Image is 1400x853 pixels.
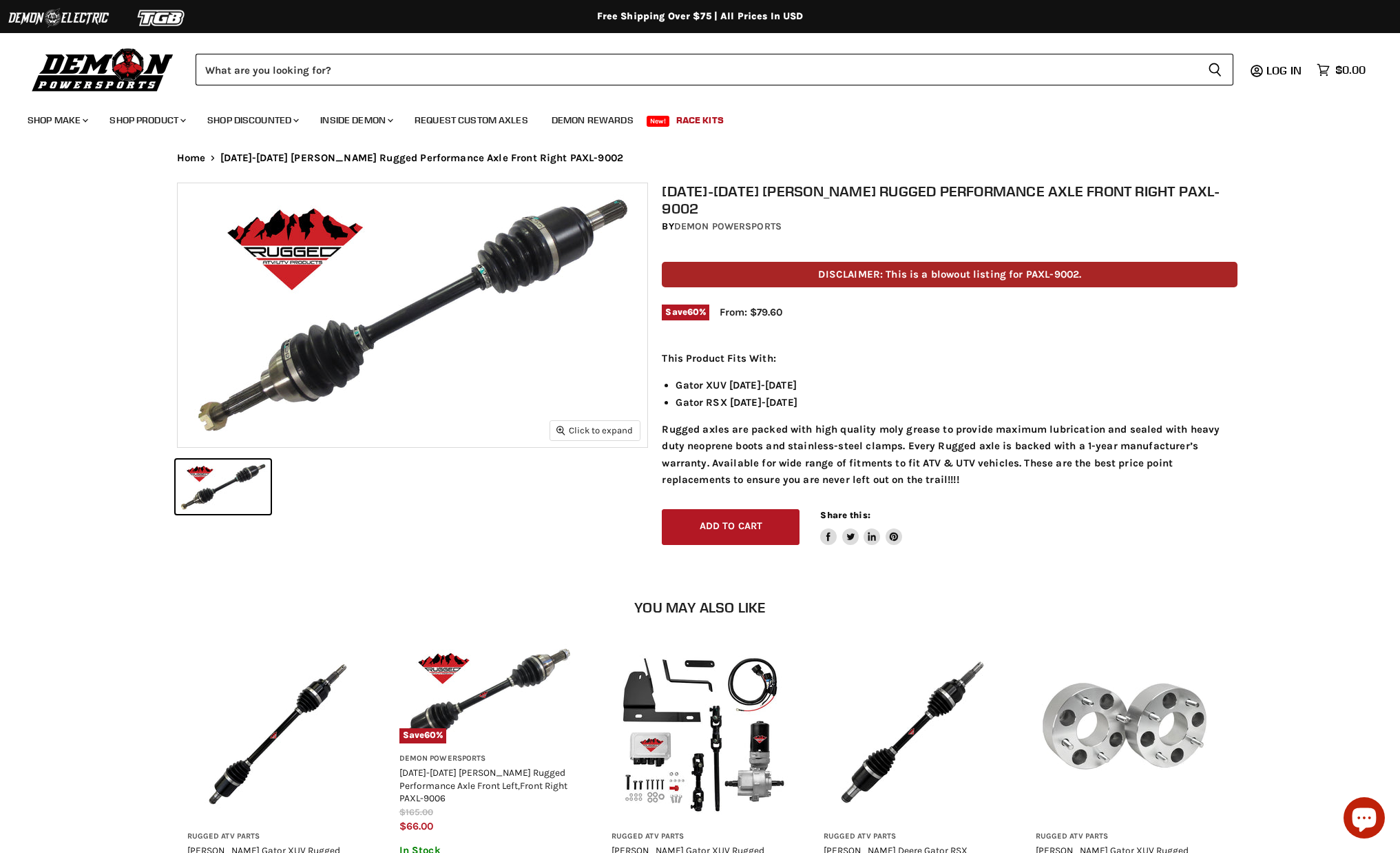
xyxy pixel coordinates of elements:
[399,820,433,832] span: $66.00
[17,106,96,134] a: Shop Make
[662,183,1237,217] h1: [DATE]-[DATE] [PERSON_NAME] Rugged Performance Axle Front Right PAXL-9002
[220,152,623,164] span: [DATE]-[DATE] [PERSON_NAME] Rugged Performance Axle Front Right PAXL-9002
[187,832,365,842] span: Rugged ATV Parts
[824,644,1001,821] img: IMAGE
[662,350,1237,367] p: This Product Fits With:
[550,421,640,440] button: Click to expand
[676,377,1237,393] li: Gator XUV [DATE]-[DATE]
[399,644,577,743] a: Save60%
[149,10,1251,23] div: Free Shipping Over $75 | All Prices In USD
[399,807,433,817] span: $165.00
[399,767,567,803] a: [DATE]-[DATE] [PERSON_NAME] Rugged Performance Axle Front Left,Front Right PAXL-9006
[177,599,1224,615] h2: You may also like
[399,728,447,743] span: Save %
[820,509,902,546] aside: Share this:
[1260,64,1310,76] a: Log in
[187,644,365,821] img: IMAGE
[687,307,699,317] span: 60
[1339,797,1389,842] inbox-online-store-chat: Shopify online store chat
[197,106,307,134] a: Shop Discounted
[824,832,1001,842] span: Rugged ATV Parts
[700,520,763,532] span: Add to cart
[662,262,1237,287] p: DISCLAIMER: This is a blowout listing for PAXL-9002.
[720,306,782,318] span: From: $79.60
[556,425,633,435] span: Click to expand
[7,5,110,31] img: Demon Electric Logo 2
[1335,63,1366,76] span: $0.00
[662,509,800,546] button: Add to cart
[662,305,709,320] span: Save %
[99,106,194,134] a: Shop Product
[310,106,401,134] a: Inside Demon
[196,54,1233,85] form: Product
[424,730,436,740] span: 60
[17,101,1362,134] ul: Main menu
[176,460,271,514] button: 2011-2022 John Deere Rugged Performance Axle Front Right PAXL-9002 thumbnail
[612,832,789,842] span: Rugged ATV Parts
[676,394,1237,411] li: Gator RSX [DATE]-[DATE]
[196,54,1197,85] input: Search
[820,510,870,520] span: Share this:
[28,45,178,94] img: Demon Powersports
[178,183,647,447] img: 2011-2022 John Deere Rugged Performance Axle Front Right PAXL-9002
[662,219,1237,234] div: by
[674,220,782,232] a: Demon Powersports
[666,106,734,134] a: Race Kits
[1197,54,1233,85] button: Search
[110,5,213,31] img: TGB Logo 2
[399,754,577,764] span: Demon Powersports
[541,106,644,134] a: Demon Rewards
[647,116,670,127] span: New!
[1036,832,1213,842] span: Rugged ATV Parts
[177,152,206,164] a: Home
[149,152,1251,164] nav: Breadcrumbs
[1310,60,1372,80] a: $0.00
[662,350,1237,489] div: Rugged axles are packed with high quality moly grease to provide maximum lubrication and sealed w...
[1266,63,1302,77] span: Log in
[404,106,539,134] a: Request Custom Axles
